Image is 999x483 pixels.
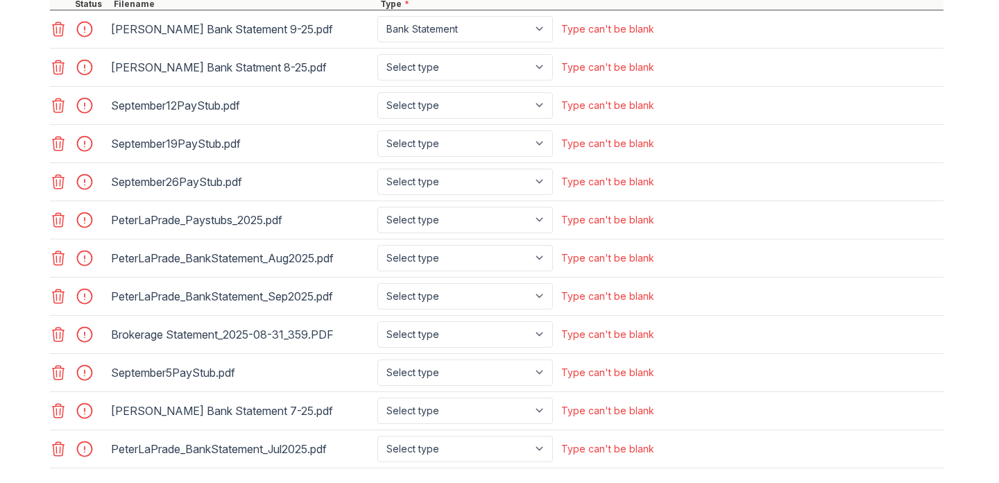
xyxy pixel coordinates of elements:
[111,171,372,193] div: September26PayStub.pdf
[111,94,372,117] div: September12PayStub.pdf
[561,175,654,189] div: Type can't be blank
[561,328,654,341] div: Type can't be blank
[561,60,654,74] div: Type can't be blank
[111,438,372,460] div: PeterLaPrade_BankStatement_Jul2025.pdf
[111,362,372,384] div: September5PayStub.pdf
[111,247,372,269] div: PeterLaPrade_BankStatement_Aug2025.pdf
[111,400,372,422] div: [PERSON_NAME] Bank Statement 7-25.pdf
[111,133,372,155] div: September19PayStub.pdf
[561,213,654,227] div: Type can't be blank
[111,323,372,346] div: Brokerage Statement_2025-08-31_359.PDF
[561,137,654,151] div: Type can't be blank
[561,289,654,303] div: Type can't be blank
[561,99,654,112] div: Type can't be blank
[111,18,372,40] div: [PERSON_NAME] Bank Statement 9-25.pdf
[561,251,654,265] div: Type can't be blank
[111,209,372,231] div: PeterLaPrade_Paystubs_2025.pdf
[111,56,372,78] div: [PERSON_NAME] Bank Statment 8-25.pdf
[111,285,372,307] div: PeterLaPrade_BankStatement_Sep2025.pdf
[561,22,654,36] div: Type can't be blank
[561,404,654,418] div: Type can't be blank
[561,442,654,456] div: Type can't be blank
[561,366,654,380] div: Type can't be blank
